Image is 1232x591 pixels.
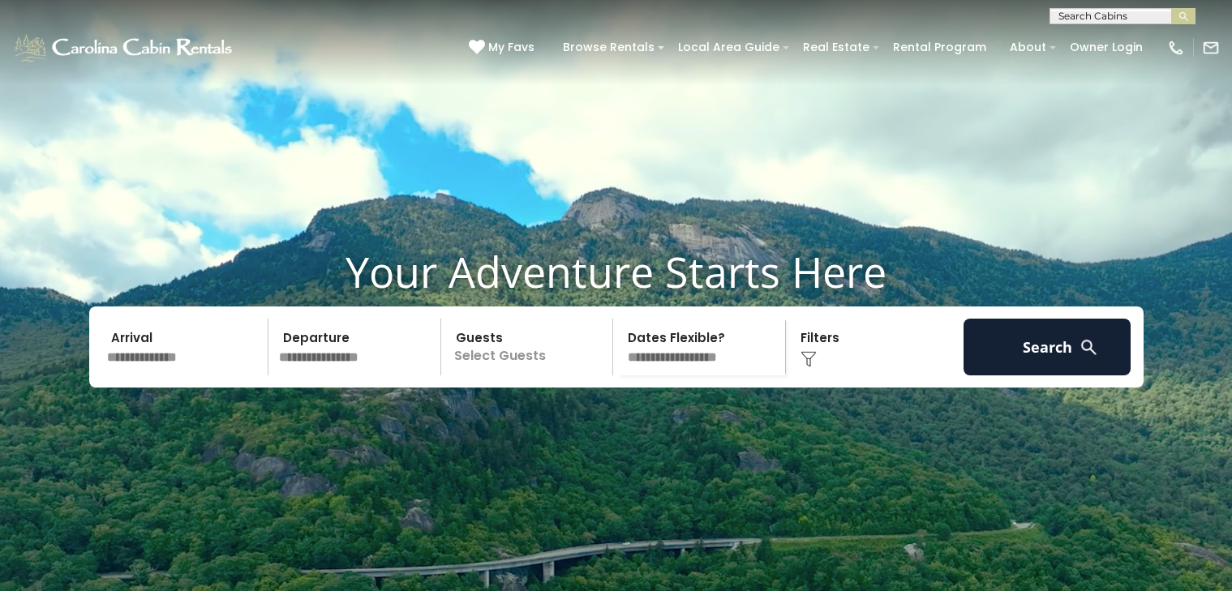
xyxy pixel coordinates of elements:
[12,246,1220,297] h1: Your Adventure Starts Here
[795,35,878,60] a: Real Estate
[801,351,817,367] img: filter--v1.png
[555,35,663,60] a: Browse Rentals
[670,35,788,60] a: Local Area Guide
[12,32,237,64] img: White-1-1-2.png
[1062,35,1151,60] a: Owner Login
[488,39,534,56] span: My Favs
[1002,35,1054,60] a: About
[964,319,1131,375] button: Search
[885,35,994,60] a: Rental Program
[1167,39,1185,57] img: phone-regular-white.png
[469,39,539,57] a: My Favs
[446,319,613,375] p: Select Guests
[1202,39,1220,57] img: mail-regular-white.png
[1079,337,1099,358] img: search-regular-white.png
